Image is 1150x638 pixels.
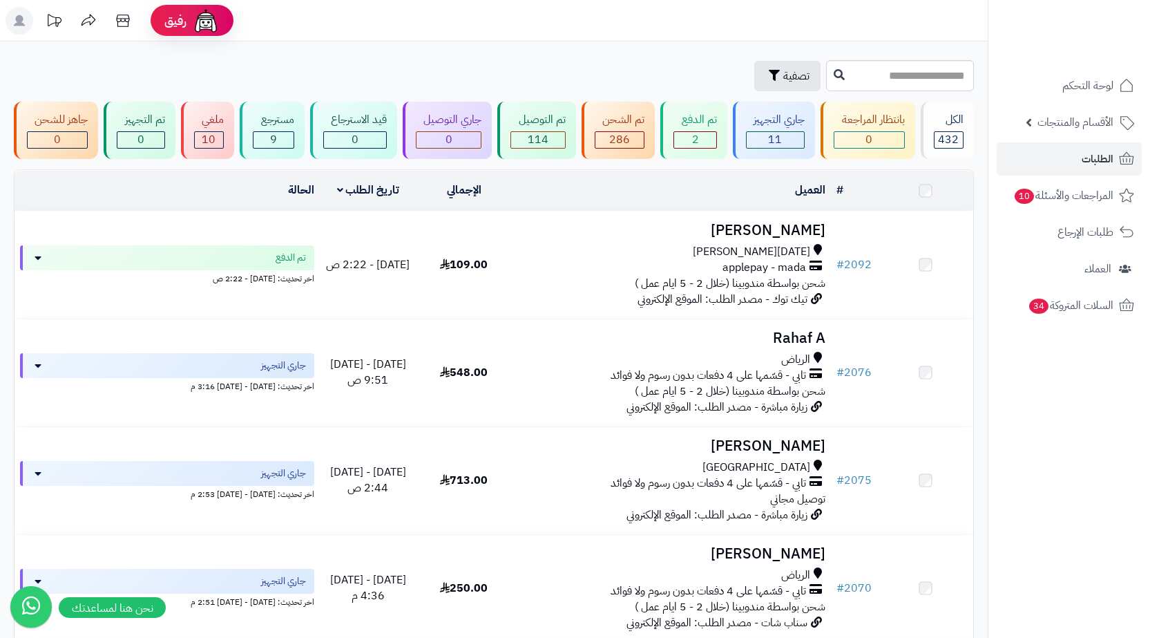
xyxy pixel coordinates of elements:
h3: [PERSON_NAME] [517,438,825,454]
span: توصيل مجاني [770,491,825,507]
span: شحن بواسطة مندوبينا (خلال 2 - 5 ايام عمل ) [635,275,825,292]
span: المراجعات والأسئلة [1013,186,1113,205]
span: 11 [768,131,782,148]
span: شحن بواسطة مندوبينا (خلال 2 - 5 ايام عمل ) [635,599,825,615]
a: الطلبات [997,142,1142,176]
span: الرياض [781,352,810,368]
div: جاهز للشحن [27,112,88,128]
div: تم التوصيل [510,112,565,128]
div: قيد الاسترجاع [323,112,387,128]
div: مسترجع [253,112,294,128]
h3: Rahaf A [517,330,825,346]
span: 432 [938,131,959,148]
span: تيك توك - مصدر الطلب: الموقع الإلكتروني [638,291,807,308]
a: الكل432 [918,102,977,159]
span: 0 [137,131,144,148]
div: 0 [28,132,87,148]
div: 9 [253,132,293,148]
div: 10 [195,132,223,148]
span: طلبات الإرجاع [1057,223,1113,242]
span: [DATE] - [DATE] 9:51 ص [330,356,406,388]
span: 0 [445,131,452,148]
span: تم الدفع [276,251,306,265]
a: #2075 [836,472,872,489]
a: #2070 [836,580,872,597]
a: قيد الاسترجاع 0 [307,102,400,159]
button: تصفية [754,61,821,91]
a: # [836,182,843,198]
span: 34 [1029,299,1048,314]
span: لوحة التحكم [1062,76,1113,95]
span: 713.00 [440,472,488,489]
a: جاري التجهيز 11 [730,102,818,159]
span: الرياض [781,567,810,583]
span: جاري التجهيز [261,359,306,373]
a: تاريخ الطلب [337,182,400,198]
span: # [836,256,844,273]
span: 250.00 [440,580,488,597]
span: تابي - قسّمها على 4 دفعات بدون رسوم ولا فوائد [611,583,806,599]
span: [DATE] - 2:22 ص [326,256,410,273]
a: #2076 [836,364,872,381]
div: 114 [511,132,564,148]
span: 109.00 [440,256,488,273]
a: الإجمالي [447,182,481,198]
span: تصفية [783,68,809,84]
span: [DATE][PERSON_NAME] [693,244,810,260]
a: لوحة التحكم [997,69,1142,102]
div: 11 [747,132,804,148]
span: [DATE] - [DATE] 2:44 ص [330,464,406,496]
a: تم التوصيل 114 [495,102,578,159]
span: جاري التجهيز [261,574,306,588]
a: طلبات الإرجاع [997,216,1142,249]
a: الحالة [288,182,314,198]
span: 10 [1015,189,1034,204]
span: 0 [865,131,872,148]
span: زيارة مباشرة - مصدر الطلب: الموقع الإلكتروني [626,399,807,415]
div: الكل [934,112,964,128]
div: ملغي [194,112,224,128]
div: 0 [416,132,481,148]
span: 0 [54,131,61,148]
span: [DATE] - [DATE] 4:36 م [330,572,406,604]
div: تم الشحن [595,112,644,128]
span: جاري التجهيز [261,467,306,480]
a: السلات المتروكة34 [997,289,1142,322]
div: اخر تحديث: [DATE] - [DATE] 2:53 م [20,486,314,500]
span: زيارة مباشرة - مصدر الطلب: الموقع الإلكتروني [626,507,807,523]
div: 2 [674,132,716,148]
img: logo-2.png [1056,37,1137,66]
span: 286 [609,131,630,148]
span: # [836,472,844,489]
a: ملغي 10 [178,102,237,159]
a: المراجعات والأسئلة10 [997,179,1142,212]
a: جاري التوصيل 0 [400,102,495,159]
a: جاهز للشحن 0 [11,102,101,159]
span: 10 [202,131,215,148]
a: العميل [795,182,825,198]
div: بانتظار المراجعة [834,112,904,128]
a: تم التجهيز 0 [101,102,178,159]
div: اخر تحديث: [DATE] - 2:22 ص [20,270,314,285]
div: تم التجهيز [117,112,164,128]
div: 0 [324,132,386,148]
span: # [836,364,844,381]
div: 0 [834,132,903,148]
div: 286 [595,132,644,148]
div: تم الدفع [673,112,716,128]
a: مسترجع 9 [237,102,307,159]
div: اخر تحديث: [DATE] - [DATE] 2:51 م [20,594,314,608]
span: سناب شات - مصدر الطلب: الموقع الإلكتروني [626,614,807,631]
a: بانتظار المراجعة 0 [818,102,917,159]
span: applepay - mada [722,260,806,276]
div: جاري التجهيز [746,112,805,128]
span: الأقسام والمنتجات [1037,113,1113,132]
h3: [PERSON_NAME] [517,546,825,562]
span: الطلبات [1082,149,1113,169]
span: 0 [352,131,358,148]
span: تابي - قسّمها على 4 دفعات بدون رسوم ولا فوائد [611,476,806,491]
span: تابي - قسّمها على 4 دفعات بدون رسوم ولا فوائد [611,368,806,384]
span: # [836,580,844,597]
span: شحن بواسطة مندوبينا (خلال 2 - 5 ايام عمل ) [635,383,825,400]
a: تحديثات المنصة [37,7,71,38]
